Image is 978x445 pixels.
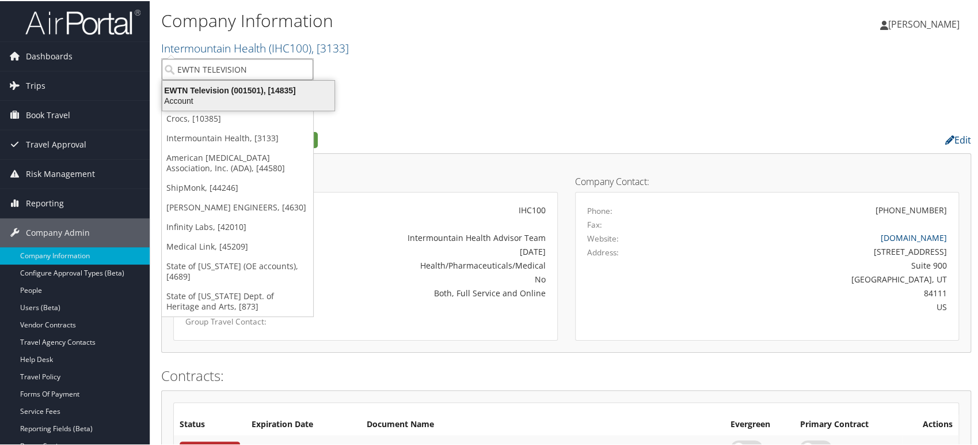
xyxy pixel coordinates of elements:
[311,39,349,55] span: , [ 3133 ]
[269,39,311,55] span: ( IHC100 )
[161,7,701,32] h1: Company Information
[161,39,349,55] a: Intermountain Health
[880,6,971,40] a: [PERSON_NAME]
[587,246,619,257] label: Address:
[26,129,86,158] span: Travel Approval
[26,70,45,99] span: Trips
[575,176,960,185] h4: Company Contact:
[876,203,947,215] div: [PHONE_NUMBER]
[311,286,546,298] div: Both, Full Service and Online
[162,197,313,216] a: [PERSON_NAME] ENGINEERS, [4630]
[794,413,902,434] th: Primary Contract
[26,217,90,246] span: Company Admin
[681,286,947,298] div: 84111
[162,255,313,285] a: State of [US_STATE] (OE accounts), [4689]
[174,413,246,434] th: Status
[26,188,64,217] span: Reporting
[587,204,612,216] label: Phone:
[587,232,619,243] label: Website:
[155,84,341,95] div: EWTN Television (001501), [14835]
[311,231,546,243] div: Intermountain Health Advisor Team
[155,95,341,105] div: Account
[903,413,958,434] th: Actions
[162,127,313,147] a: Intermountain Health, [3133]
[945,133,971,145] a: Edit
[587,218,602,229] label: Fax:
[311,272,546,284] div: No
[162,108,313,127] a: Crocs, [10385]
[888,17,960,29] span: [PERSON_NAME]
[161,129,695,148] h2: Company Profile:
[25,7,140,35] img: airportal-logo.png
[681,258,947,270] div: Suite 900
[173,176,558,185] h4: Account Details:
[681,300,947,312] div: US
[26,41,73,70] span: Dashboards
[681,272,947,284] div: [GEOGRAPHIC_DATA], UT
[162,177,313,197] a: ShipMonk, [44246]
[162,285,313,315] a: State of [US_STATE] Dept. of Heritage and Arts, [873]
[162,236,313,255] a: Medical Link, [45209]
[162,58,313,79] input: Search Accounts
[162,147,313,177] a: American [MEDICAL_DATA] Association, Inc. (ADA), [44580]
[361,413,725,434] th: Document Name
[161,365,971,384] h2: Contracts:
[185,315,294,326] label: Group Travel Contact:
[311,244,546,257] div: [DATE]
[725,413,794,434] th: Evergreen
[162,216,313,236] a: Infinity Labs, [42010]
[26,159,95,187] span: Risk Management
[311,203,546,215] div: IHC100
[311,258,546,270] div: Health/Pharmaceuticals/Medical
[26,100,70,129] span: Book Travel
[681,244,947,257] div: [STREET_ADDRESS]
[881,231,947,242] a: [DOMAIN_NAME]
[246,413,361,434] th: Expiration Date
